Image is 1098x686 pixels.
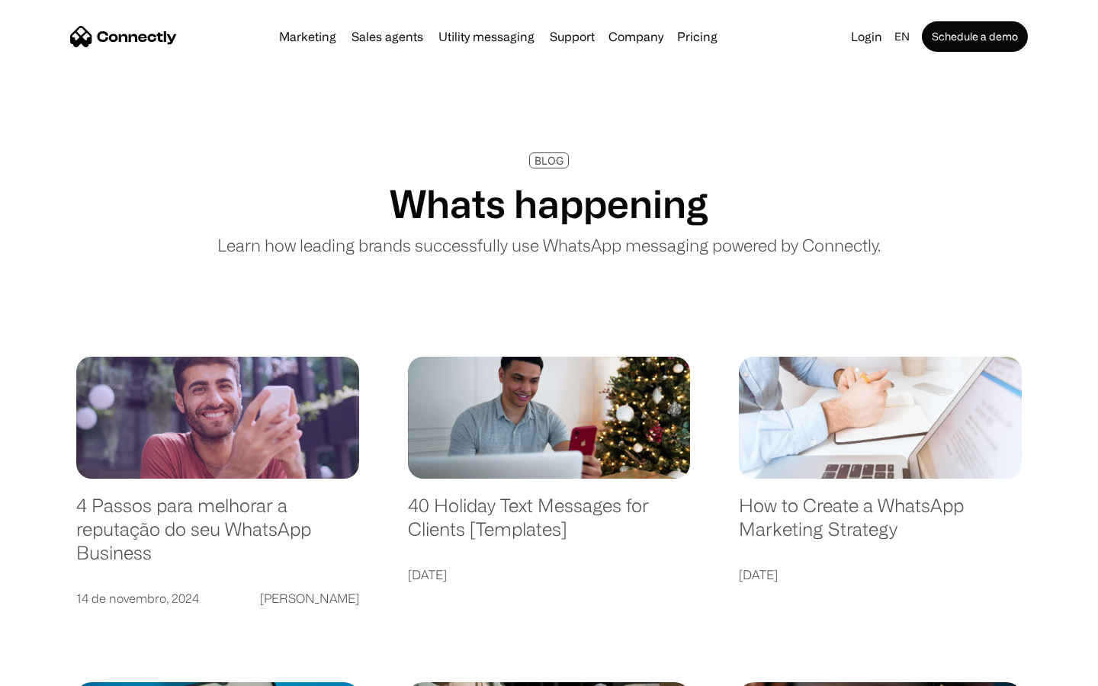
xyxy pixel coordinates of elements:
a: 4 Passos para melhorar a reputação do seu WhatsApp Business [76,494,359,579]
a: Utility messaging [432,30,541,43]
a: Login [845,26,888,47]
div: [DATE] [739,564,778,585]
h1: Whats happening [390,181,708,226]
div: [DATE] [408,564,447,585]
aside: Language selected: English [15,659,91,681]
ul: Language list [30,659,91,681]
a: Marketing [273,30,342,43]
a: Sales agents [345,30,429,43]
div: 14 de novembro, 2024 [76,588,199,609]
div: en [894,26,910,47]
a: Schedule a demo [922,21,1028,52]
p: Learn how leading brands successfully use WhatsApp messaging powered by Connectly. [217,232,881,258]
a: Support [544,30,601,43]
a: Pricing [671,30,724,43]
div: Company [608,26,663,47]
a: 40 Holiday Text Messages for Clients [Templates] [408,494,691,556]
a: How to Create a WhatsApp Marketing Strategy [739,494,1022,556]
div: [PERSON_NAME] [260,588,359,609]
div: BLOG [535,155,563,166]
